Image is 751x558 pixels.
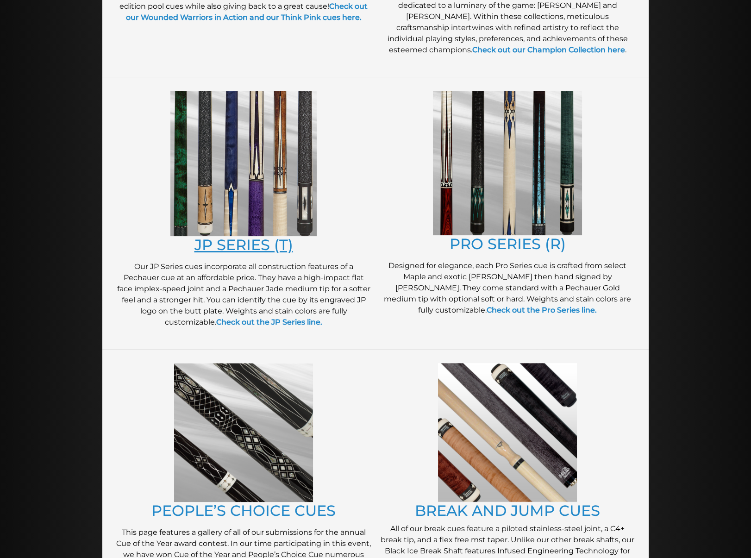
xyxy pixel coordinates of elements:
[194,236,293,254] a: JP SERIES (T)
[415,502,600,520] a: BREAK AND JUMP CUES
[472,45,625,54] a: Check out our Champion Collection here
[126,2,368,22] a: Check out our Wounded Warriors in Action and our Think Pink cues here.
[380,260,635,316] p: Designed for elegance, each Pro Series cue is crafted from select Maple and exotic [PERSON_NAME] ...
[487,306,597,314] a: Check out the Pro Series line.
[116,261,371,328] p: Our JP Series cues incorporate all construction features of a Pechauer cue at an affordable price...
[151,502,336,520] a: PEOPLE’S CHOICE CUES
[216,318,322,326] a: Check out the JP Series line.
[450,235,566,253] a: PRO SERIES (R)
